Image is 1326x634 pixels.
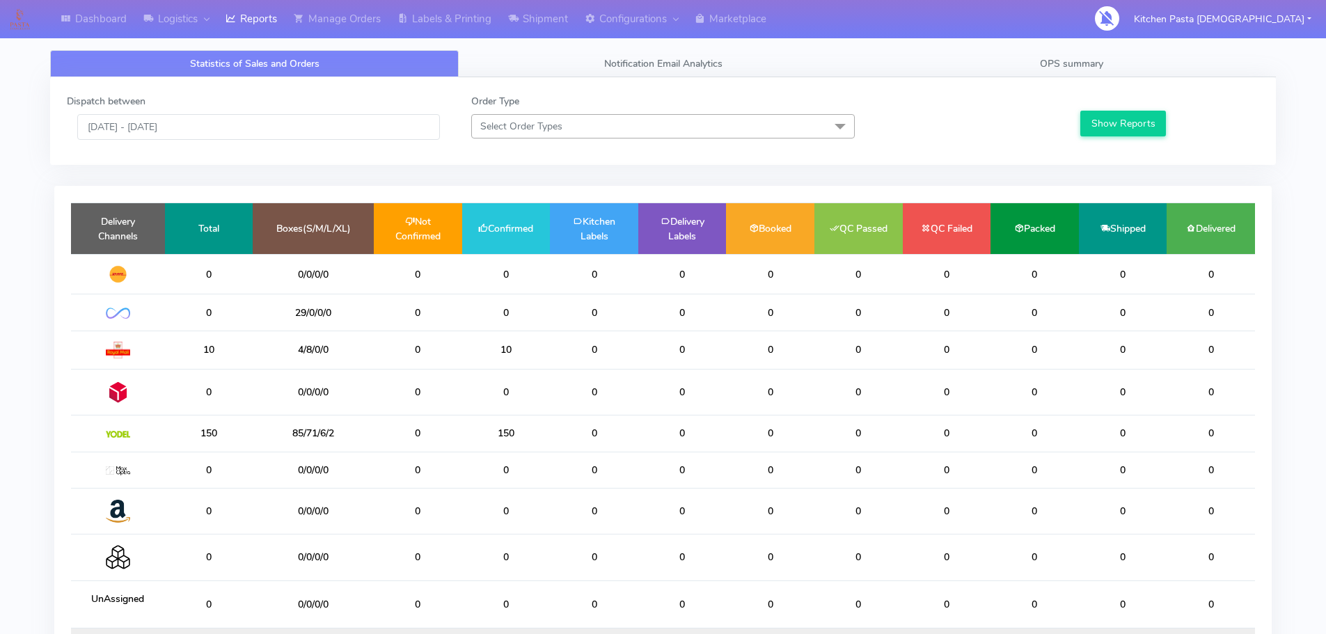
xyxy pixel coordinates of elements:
[253,203,374,254] td: Boxes(S/M/L/XL)
[638,203,727,254] td: Delivery Labels
[1079,488,1167,534] td: 0
[903,534,991,580] td: 0
[726,294,814,331] td: 0
[990,203,1079,254] td: Packed
[462,534,551,580] td: 0
[903,294,991,331] td: 0
[814,415,903,452] td: 0
[1167,294,1255,331] td: 0
[253,369,374,415] td: 0/0/0/0
[462,254,551,294] td: 0
[165,488,253,534] td: 0
[550,415,638,452] td: 0
[990,254,1079,294] td: 0
[814,488,903,534] td: 0
[990,452,1079,488] td: 0
[726,534,814,580] td: 0
[106,265,130,283] img: DHL
[726,580,814,628] td: 0
[106,380,130,404] img: DPD
[106,431,130,438] img: Yodel
[990,488,1079,534] td: 0
[1079,254,1167,294] td: 0
[1079,580,1167,628] td: 0
[814,294,903,331] td: 0
[1080,111,1166,136] button: Show Reports
[462,294,551,331] td: 0
[462,580,551,628] td: 0
[106,545,130,569] img: Collection
[71,203,165,254] td: Delivery Channels
[374,369,462,415] td: 0
[1167,488,1255,534] td: 0
[903,254,991,294] td: 0
[990,415,1079,452] td: 0
[814,369,903,415] td: 0
[550,534,638,580] td: 0
[903,415,991,452] td: 0
[726,254,814,294] td: 0
[550,254,638,294] td: 0
[374,580,462,628] td: 0
[374,203,462,254] td: Not Confirmed
[550,203,638,254] td: Kitchen Labels
[550,294,638,331] td: 0
[253,534,374,580] td: 0/0/0/0
[1040,57,1103,70] span: OPS summary
[1079,294,1167,331] td: 0
[1167,254,1255,294] td: 0
[990,294,1079,331] td: 0
[165,534,253,580] td: 0
[374,452,462,488] td: 0
[77,114,440,140] input: Pick the Daterange
[106,342,130,358] img: Royal Mail
[1123,5,1322,33] button: Kitchen Pasta [DEMOGRAPHIC_DATA]
[462,488,551,534] td: 0
[374,415,462,452] td: 0
[462,203,551,254] td: Confirmed
[903,452,991,488] td: 0
[814,203,903,254] td: QC Passed
[1167,331,1255,369] td: 0
[638,331,727,369] td: 0
[165,254,253,294] td: 0
[462,452,551,488] td: 0
[550,488,638,534] td: 0
[253,415,374,452] td: 85/71/6/2
[165,331,253,369] td: 10
[67,94,145,109] label: Dispatch between
[990,534,1079,580] td: 0
[990,331,1079,369] td: 0
[374,294,462,331] td: 0
[106,499,130,523] img: Amazon
[165,294,253,331] td: 0
[726,331,814,369] td: 0
[462,415,551,452] td: 150
[638,254,727,294] td: 0
[374,488,462,534] td: 0
[814,534,903,580] td: 0
[253,294,374,331] td: 29/0/0/0
[903,331,991,369] td: 0
[253,452,374,488] td: 0/0/0/0
[462,369,551,415] td: 0
[990,580,1079,628] td: 0
[1167,369,1255,415] td: 0
[550,331,638,369] td: 0
[990,369,1079,415] td: 0
[814,254,903,294] td: 0
[638,369,727,415] td: 0
[1167,415,1255,452] td: 0
[165,415,253,452] td: 150
[253,488,374,534] td: 0/0/0/0
[638,452,727,488] td: 0
[726,203,814,254] td: Booked
[50,50,1276,77] ul: Tabs
[471,94,519,109] label: Order Type
[165,580,253,628] td: 0
[1167,203,1255,254] td: Delivered
[253,580,374,628] td: 0/0/0/0
[253,254,374,294] td: 0/0/0/0
[374,331,462,369] td: 0
[462,331,551,369] td: 10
